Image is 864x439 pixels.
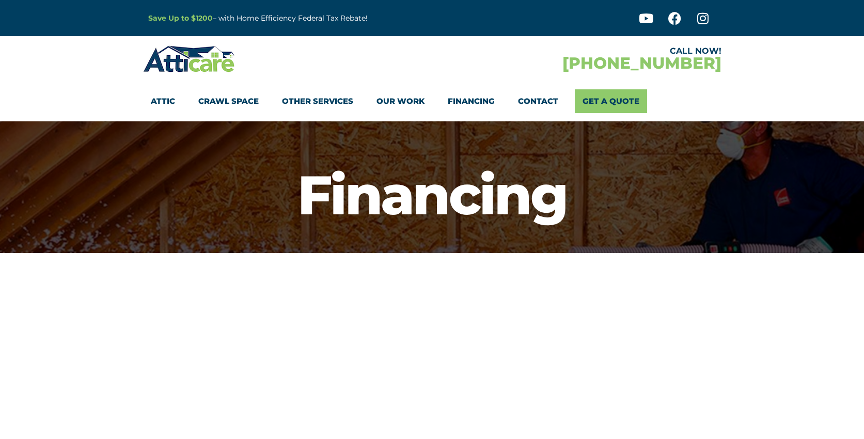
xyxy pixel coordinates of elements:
a: Contact [518,89,558,113]
a: Financing [448,89,495,113]
a: Save Up to $1200 [148,13,213,23]
div: CALL NOW! [432,47,721,55]
a: Our Work [376,89,425,113]
p: – with Home Efficiency Federal Tax Rebate! [148,12,483,24]
a: Other Services [282,89,353,113]
a: Get A Quote [575,89,647,113]
a: Crawl Space [198,89,259,113]
h1: Financing [5,168,859,222]
a: Attic [151,89,175,113]
nav: Menu [151,89,714,113]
